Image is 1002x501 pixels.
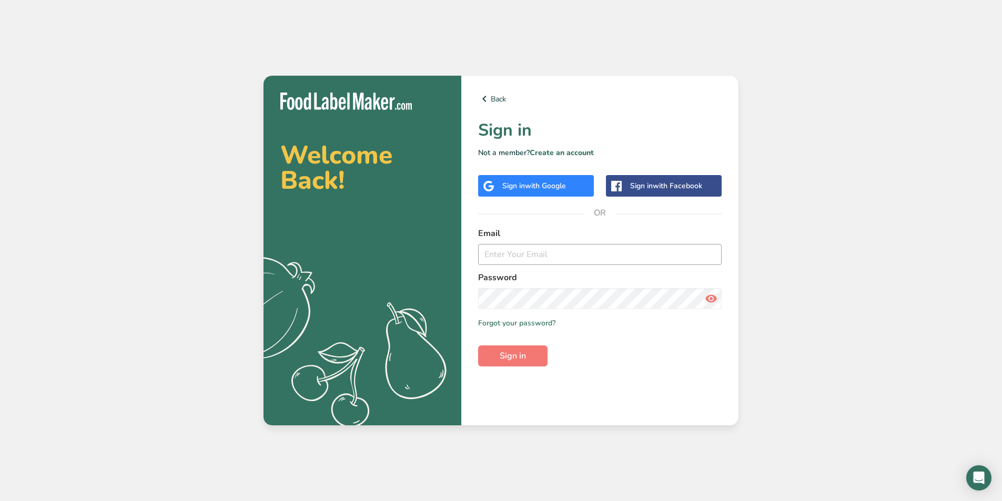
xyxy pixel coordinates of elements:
[478,345,548,366] button: Sign in
[478,271,722,284] label: Password
[653,181,702,191] span: with Facebook
[530,148,594,158] a: Create an account
[525,181,566,191] span: with Google
[966,465,991,490] div: Open Intercom Messenger
[280,93,412,110] img: Food Label Maker
[502,180,566,191] div: Sign in
[478,118,722,143] h1: Sign in
[478,244,722,265] input: Enter Your Email
[478,93,722,105] a: Back
[478,147,722,158] p: Not a member?
[478,227,722,240] label: Email
[584,197,616,229] span: OR
[500,350,526,362] span: Sign in
[630,180,702,191] div: Sign in
[478,318,555,329] a: Forgot your password?
[280,142,444,193] h2: Welcome Back!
